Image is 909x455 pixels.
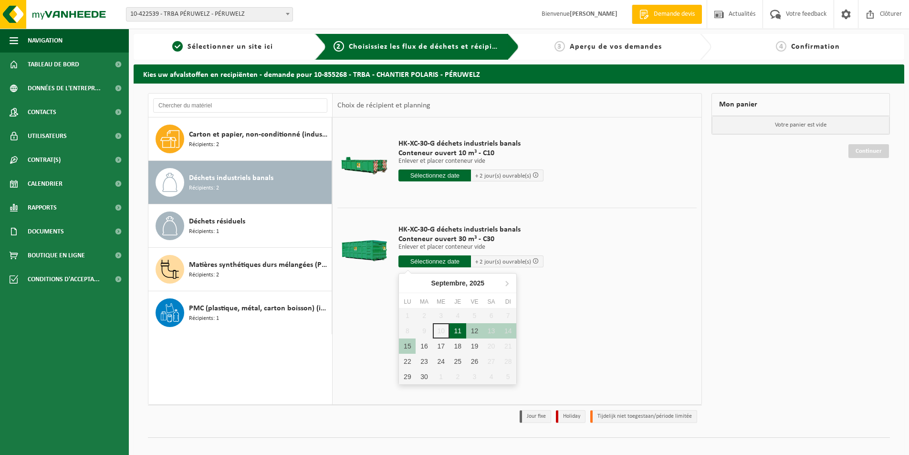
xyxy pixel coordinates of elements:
[398,234,543,244] span: Conteneur ouvert 30 m³ - C30
[188,43,273,51] span: Sélectionner un site ici
[126,7,293,21] span: 10-422539 - TRBA PÉRUWELZ - PÉRUWELZ
[433,297,449,307] div: Me
[398,158,543,165] p: Enlever et placer conteneur vide
[466,369,483,384] div: 3
[148,117,332,161] button: Carton et papier, non-conditionné (industriel) Récipients: 2
[433,354,449,369] div: 24
[416,297,432,307] div: Ma
[520,410,551,423] li: Jour fixe
[138,41,307,53] a: 1Sélectionner un site ici
[28,29,63,53] span: Navigation
[475,259,531,265] span: + 2 jour(s) ouvrable(s)
[632,5,702,24] a: Demande devis
[500,297,516,307] div: Di
[556,410,585,423] li: Holiday
[433,339,449,354] div: 17
[134,64,904,83] h2: Kies uw afvalstoffen en recipiënten - demande pour 10-855268 - TRBA - CHANTIER POLARIS - PÉRUWELZ
[466,297,483,307] div: Ve
[466,323,483,339] div: 12
[398,225,543,234] span: HK-XC-30-G déchets industriels banals
[416,369,432,384] div: 30
[483,297,500,307] div: Sa
[189,227,219,236] span: Récipients: 1
[28,243,85,267] span: Boutique en ligne
[776,41,786,52] span: 4
[590,410,697,423] li: Tijdelijk niet toegestaan/période limitée
[189,259,329,271] span: Matières synthétiques durs mélangées (PE, PP et PVC), recyclables (industriel)
[28,220,64,243] span: Documents
[416,354,432,369] div: 23
[28,124,67,148] span: Utilisateurs
[449,354,466,369] div: 25
[189,271,219,280] span: Récipients: 2
[398,244,543,251] p: Enlever et placer conteneur vide
[791,43,840,51] span: Confirmation
[148,291,332,334] button: PMC (plastique, métal, carton boisson) (industriel) Récipients: 1
[449,323,466,339] div: 11
[28,267,100,291] span: Conditions d'accepta...
[416,339,432,354] div: 16
[711,93,890,116] div: Mon panier
[28,53,79,76] span: Tableau de bord
[189,216,245,227] span: Déchets résiduels
[189,140,219,149] span: Récipients: 2
[398,139,543,148] span: HK-XC-30-G déchets industriels banals
[848,144,889,158] a: Continuer
[570,11,617,18] strong: [PERSON_NAME]
[28,148,61,172] span: Contrat(s)
[449,297,466,307] div: Je
[449,339,466,354] div: 18
[148,204,332,248] button: Déchets résiduels Récipients: 1
[399,369,416,384] div: 29
[28,76,101,100] span: Données de l'entrepr...
[189,303,329,314] span: PMC (plastique, métal, carton boisson) (industriel)
[398,255,471,267] input: Sélectionnez date
[189,314,219,323] span: Récipients: 1
[712,116,889,134] p: Votre panier est vide
[349,43,508,51] span: Choisissiez les flux de déchets et récipients
[470,280,484,286] i: 2025
[28,100,56,124] span: Contacts
[466,339,483,354] div: 19
[433,369,449,384] div: 1
[333,94,435,117] div: Choix de récipient et planning
[651,10,697,19] span: Demande devis
[399,339,416,354] div: 15
[172,41,183,52] span: 1
[148,248,332,291] button: Matières synthétiques durs mélangées (PE, PP et PVC), recyclables (industriel) Récipients: 2
[28,172,63,196] span: Calendrier
[189,129,329,140] span: Carton et papier, non-conditionné (industriel)
[148,161,332,204] button: Déchets industriels banals Récipients: 2
[570,43,662,51] span: Aperçu de vos demandes
[466,354,483,369] div: 26
[475,173,531,179] span: + 2 jour(s) ouvrable(s)
[399,297,416,307] div: Lu
[189,172,273,184] span: Déchets industriels banals
[28,196,57,220] span: Rapports
[398,169,471,181] input: Sélectionnez date
[554,41,565,52] span: 3
[449,369,466,384] div: 2
[428,275,489,291] div: Septembre,
[334,41,344,52] span: 2
[189,184,219,193] span: Récipients: 2
[398,148,543,158] span: Conteneur ouvert 10 m³ - C10
[126,8,293,21] span: 10-422539 - TRBA PÉRUWELZ - PÉRUWELZ
[399,354,416,369] div: 22
[153,98,327,113] input: Chercher du matériel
